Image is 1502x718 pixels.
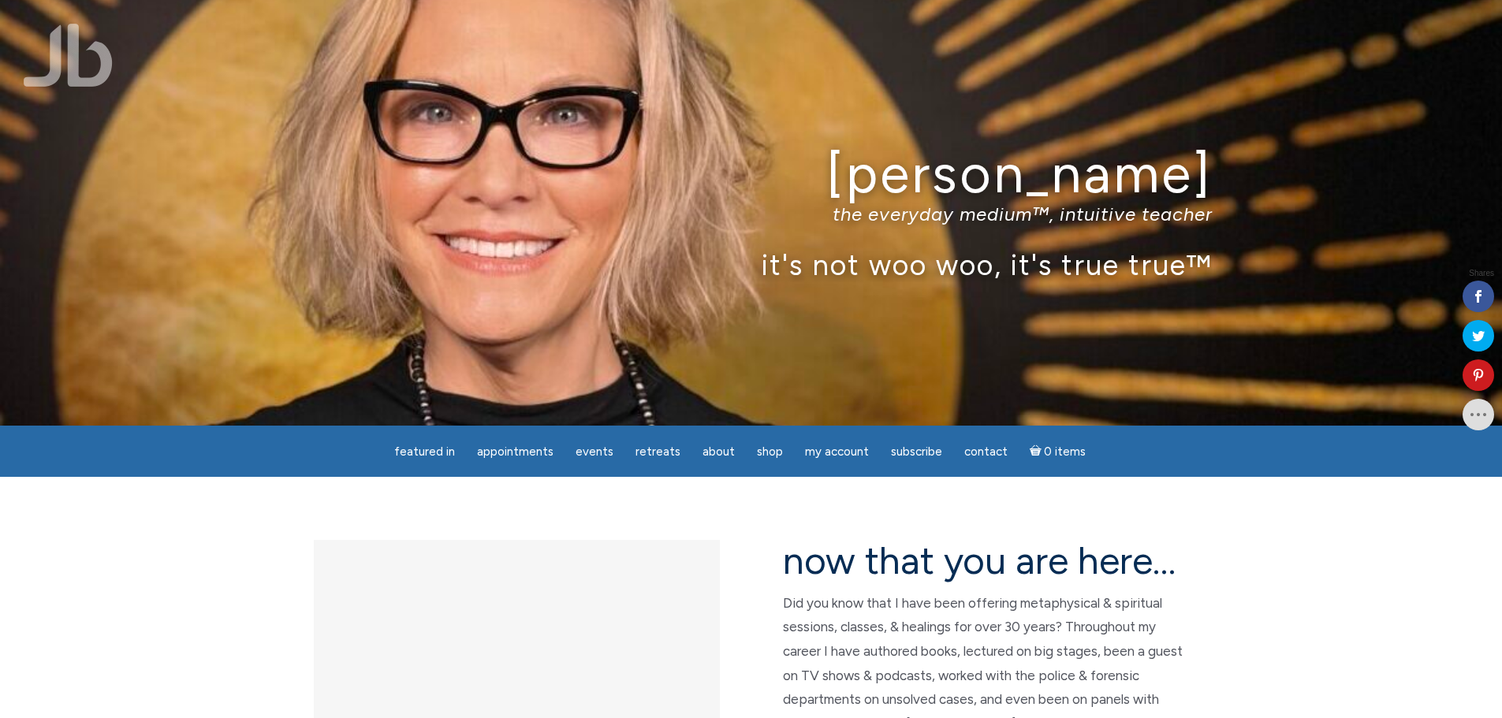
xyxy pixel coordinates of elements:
[635,445,680,459] span: Retreats
[881,437,952,467] a: Subscribe
[576,445,613,459] span: Events
[566,437,623,467] a: Events
[1044,446,1086,458] span: 0 items
[1469,270,1494,277] span: Shares
[955,437,1017,467] a: Contact
[468,437,563,467] a: Appointments
[703,445,735,459] span: About
[747,437,792,467] a: Shop
[290,203,1213,225] p: the everyday medium™, intuitive teacher
[477,445,553,459] span: Appointments
[626,437,690,467] a: Retreats
[290,247,1213,281] p: it's not woo woo, it's true true™
[1020,435,1096,467] a: Cart0 items
[394,445,455,459] span: featured in
[24,24,113,87] img: Jamie Butler. The Everyday Medium
[1030,445,1045,459] i: Cart
[693,437,744,467] a: About
[891,445,942,459] span: Subscribe
[964,445,1008,459] span: Contact
[796,437,878,467] a: My Account
[805,445,869,459] span: My Account
[783,540,1189,582] h2: now that you are here…
[290,144,1213,203] h1: [PERSON_NAME]
[757,445,783,459] span: Shop
[385,437,464,467] a: featured in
